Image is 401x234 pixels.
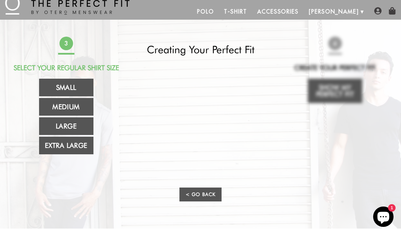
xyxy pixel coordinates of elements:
a: < Go Back [179,188,222,201]
img: shopping-bag-icon.png [388,7,396,15]
a: Large [39,117,93,135]
a: Polo [192,3,219,20]
a: Medium [39,98,93,116]
h2: Creating Your Perfect Fit [143,43,258,56]
span: 3 [59,37,73,50]
a: Extra Large [39,137,93,154]
img: user-account-icon.png [374,7,382,15]
a: Accessories [252,3,304,20]
inbox-online-store-chat: Shopify online store chat [371,207,396,229]
a: [PERSON_NAME] [304,3,364,20]
a: T-Shirt [219,3,252,20]
h2: Select Your Regular Shirt Size [8,64,124,72]
a: Small [39,79,93,96]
